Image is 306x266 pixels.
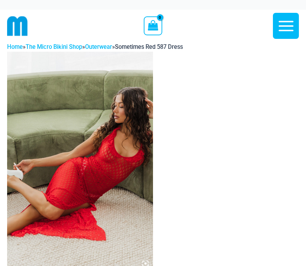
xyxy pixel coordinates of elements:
[7,16,28,36] img: cropped mm emblem
[7,44,23,50] a: Home
[7,44,183,50] span: » » »
[26,44,82,50] a: The Micro Bikini Shop
[144,16,162,35] a: View Shopping Cart, empty
[115,44,183,50] span: Sometimes Red 587 Dress
[85,44,112,50] a: Outerwear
